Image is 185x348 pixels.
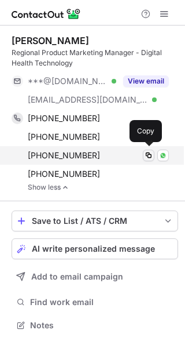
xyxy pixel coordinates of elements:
[28,95,148,105] span: [EMAIL_ADDRESS][DOMAIN_NAME]
[28,169,100,179] span: [PHONE_NUMBER]
[32,244,155,253] span: AI write personalized message
[12,238,178,259] button: AI write personalized message
[32,216,158,226] div: Save to List / ATS / CRM
[28,183,178,191] a: Show less
[123,75,169,87] button: Reveal Button
[30,297,173,307] span: Find work email
[28,113,100,124] span: [PHONE_NUMBER]
[12,211,178,231] button: save-profile-one-click
[28,132,100,142] span: [PHONE_NUMBER]
[12,7,81,21] img: ContactOut v5.3.10
[31,272,123,281] span: Add to email campaign
[12,266,178,287] button: Add to email campaign
[62,183,69,191] img: -
[30,320,173,331] span: Notes
[28,150,100,161] span: [PHONE_NUMBER]
[12,48,178,68] div: Regional Product Marketing Manager - Digital Health Technology
[28,76,108,86] span: ***@[DOMAIN_NAME]
[12,35,89,46] div: [PERSON_NAME]
[160,152,166,159] img: Whatsapp
[12,317,178,333] button: Notes
[12,294,178,310] button: Find work email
